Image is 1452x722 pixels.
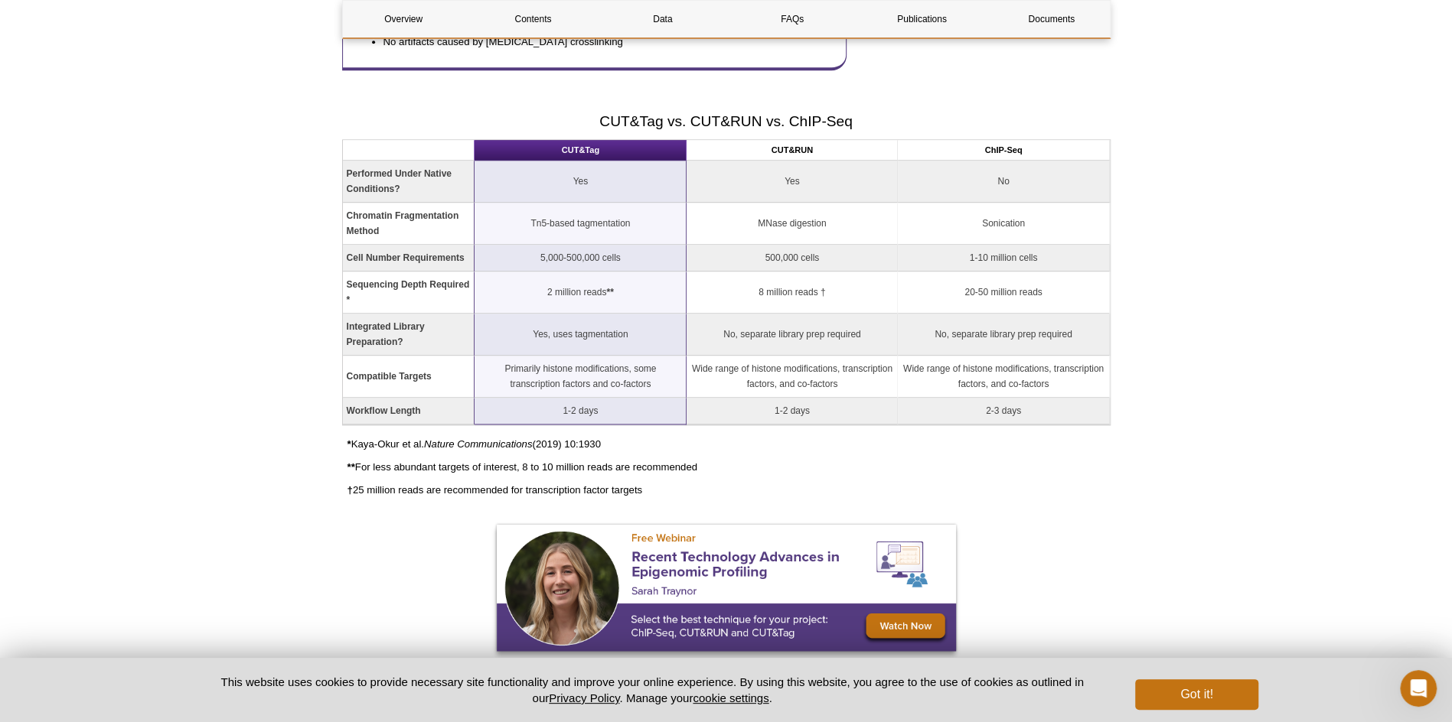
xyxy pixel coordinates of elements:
[475,245,687,272] td: 5,000-500,000 cells
[687,245,898,272] td: 500,000 cells
[347,210,459,236] strong: Chromatin Fragmentation Method
[383,34,816,50] li: No artifacts caused by [MEDICAL_DATA] crosslinking
[343,1,465,37] a: Overview
[348,483,1111,498] p: 25 million reads are recommended for transcription factor targets
[475,161,687,203] td: Yes
[898,398,1109,424] td: 2-3 days
[347,168,452,194] strong: Performed Under Native Conditions?
[424,438,532,450] em: Nature Communications
[1400,670,1437,707] iframe: Intercom live chat
[687,356,898,398] td: Wide range of histone modifications, transcription factors, and co-factors
[472,1,594,37] a: Contents
[687,398,898,424] td: 1-2 days
[549,691,619,704] a: Privacy Policy
[687,140,898,161] th: CUT&RUN
[348,437,1111,452] p: Kaya-Okur et al. (2019) 10:1930
[602,1,723,37] a: Data
[475,314,687,356] td: Yes, uses tagmentation
[475,140,687,161] th: CUT&Tag
[898,314,1109,356] td: No, separate library prep required
[731,1,853,37] a: FAQs
[898,272,1109,314] td: 20-50 million reads
[898,161,1109,203] td: No
[687,203,898,245] td: MNase digestion
[348,484,353,496] strong: †
[347,371,432,382] strong: Compatible Targets
[475,203,687,245] td: Tn5-based tagmentation
[861,1,983,37] a: Publications
[687,272,898,314] td: 8 million reads †
[898,140,1109,161] th: ChIP-Seq
[348,460,1111,475] p: For less abundant targets of interest, 8 to 10 million reads are recommended
[475,272,687,314] td: 2 million reads
[475,398,687,424] td: 1-2 days
[342,111,1111,132] h2: CUT&Tag vs. CUT&RUN vs. ChIP-Seq
[347,405,421,416] strong: Workflow Length
[475,356,687,398] td: Primarily histone modifications, some transcription factors and co-factors
[1135,679,1258,710] button: Got it!
[898,356,1109,398] td: Wide range of histone modifications, transcription factors, and co-factors
[347,252,465,263] strong: Cell Number Requirements
[687,161,898,203] td: Yes
[990,1,1112,37] a: Documents
[347,321,425,347] strong: Integrated Library Preparation?
[497,525,956,651] img: Free Webinar
[687,314,898,356] td: No, separate library prep required
[693,691,768,704] button: cookie settings
[194,674,1111,706] p: This website uses cookies to provide necessary site functionality and improve your online experie...
[497,525,956,655] a: Free Webinar Comparing ChIP, CUT&Tag and CUT&RUN
[347,279,470,305] strong: Sequencing Depth Required *
[898,245,1109,272] td: 1-10 million cells
[898,203,1109,245] td: Sonication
